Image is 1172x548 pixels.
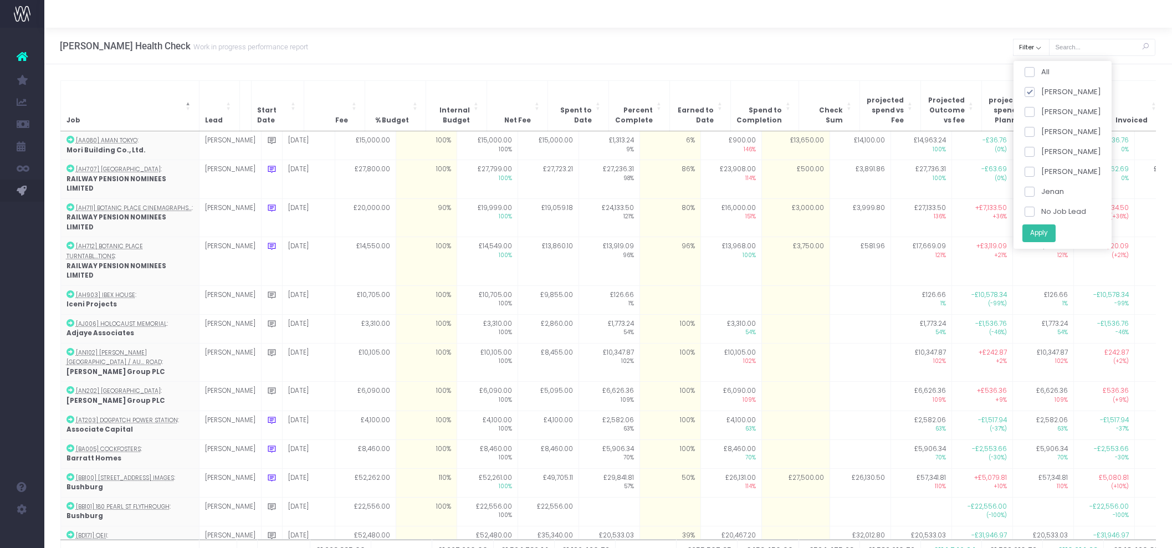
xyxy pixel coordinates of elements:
[457,198,518,237] td: £19,999.00
[830,468,890,497] td: £26,130.50
[282,198,335,237] td: [DATE]
[1012,237,1073,285] td: £17,669.09
[799,80,860,131] th: Check Sum: Activate to sort: Activate to sort
[457,237,518,285] td: £14,549.00
[66,116,80,126] span: Job
[639,160,700,199] td: 86%
[958,329,1007,337] span: (-46%)
[396,497,457,526] td: 100%
[1097,319,1129,329] span: -£1,536.76
[927,96,965,125] span: Projected Outcome vs fee
[1079,357,1129,366] span: (+2%)
[199,285,261,314] td: [PERSON_NAME]
[1019,329,1068,337] span: 54%
[518,343,579,382] td: £8,455.00
[396,285,457,314] td: 100%
[1012,160,1073,199] td: £27,736.31
[335,314,396,343] td: £3,310.00
[1104,80,1165,131] th: Invoiced: Activate to sort: Activate to sort
[1019,357,1068,366] span: 102%
[890,343,951,382] td: £10,347.87
[66,242,143,260] abbr: [AH712] Botanic Place Turntable Animations
[830,237,890,285] td: £581.96
[971,290,1007,300] span: -£10,578.34
[257,106,287,125] span: Start Date
[60,131,199,160] td: :
[579,382,639,411] td: £6,626.36
[897,357,946,366] span: 102%
[463,329,512,337] span: 100%
[615,106,653,125] span: Percent Complete
[1079,252,1129,260] span: (+21%)
[761,237,830,285] td: £3,750.00
[579,198,639,237] td: £24,133.50
[736,106,782,125] span: Spend to Completion
[396,237,457,285] td: 100%
[199,468,261,497] td: [PERSON_NAME]
[675,106,714,125] span: Earned to Date
[639,411,700,439] td: 100%
[707,252,756,260] span: 100%
[60,411,199,439] td: :
[66,425,133,434] strong: Associate Capital
[199,314,261,343] td: [PERSON_NAME]
[457,285,518,314] td: £10,705.00
[199,439,261,468] td: [PERSON_NAME]
[897,252,946,260] span: 121%
[1024,186,1063,197] label: Jenan
[463,252,512,260] span: 100%
[252,80,304,131] th: Start Date: Activate to sort: Activate to sort
[60,343,199,382] td: :
[897,175,946,183] span: 100%
[199,382,261,411] td: [PERSON_NAME]
[66,213,166,232] strong: RAILWAY PENSION NOMINEES LIMITED
[282,285,335,314] td: [DATE]
[1019,300,1068,308] span: 1%
[707,175,756,183] span: 114%
[579,160,639,199] td: £27,236.31
[897,213,946,221] span: 136%
[1079,329,1129,337] span: -46%
[457,382,518,411] td: £6,090.00
[76,387,161,395] abbr: [AN202] Avondale Drive
[639,382,700,411] td: 100%
[304,80,365,131] th: Fee: Activate to sort: Activate to sort
[639,314,700,343] td: 100%
[958,175,1007,183] span: (0%)
[700,439,761,468] td: £8,460.00
[639,131,700,160] td: 6%
[282,497,335,526] td: [DATE]
[518,468,579,497] td: £49,705.11
[977,386,1007,396] span: +£536.36
[700,382,761,411] td: £6,090.00
[1024,66,1049,78] label: All
[426,80,487,131] th: Internal Budget: Activate to sort: Activate to sort
[518,439,579,468] td: £8,460.00
[457,468,518,497] td: £52,261.00
[76,416,178,424] abbr: [AT203] Dogpatch Power Station
[66,367,165,376] strong: [PERSON_NAME] Group PLC
[282,468,335,497] td: [DATE]
[60,382,199,411] td: :
[60,237,199,285] td: :
[60,40,308,52] h3: [PERSON_NAME] Health Check
[639,468,700,497] td: 50%
[890,411,951,439] td: £2,582.06
[396,343,457,382] td: 100%
[396,314,457,343] td: 100%
[457,131,518,160] td: £15,000.00
[890,198,951,237] td: £27,133.50
[1024,206,1086,217] label: No Job Lead
[199,198,261,237] td: [PERSON_NAME]
[609,80,670,131] th: Percent Complete: Activate to sort: Activate to sort
[579,439,639,468] td: £5,906.34
[518,237,579,285] td: £13,860.10
[504,116,531,126] span: Net Fee
[518,131,579,160] td: £15,000.00
[981,165,1007,175] span: -£63.69
[1100,242,1129,252] span: £3,120.09
[396,468,457,497] td: 110%
[60,468,199,497] td: :
[518,314,579,343] td: £2,860.00
[731,80,799,131] th: Spend to Completion: Activate to sort: Activate to sort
